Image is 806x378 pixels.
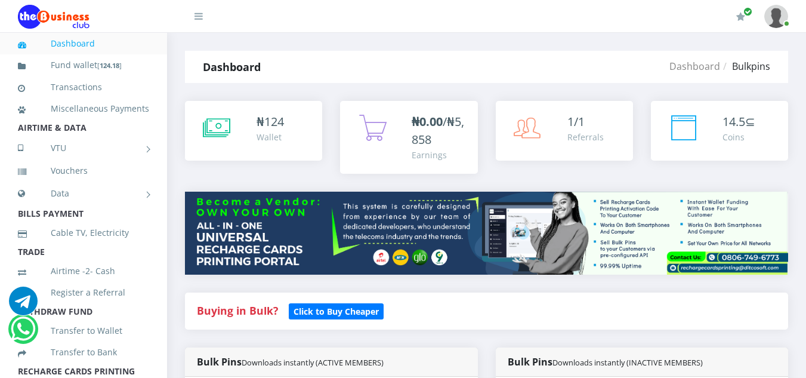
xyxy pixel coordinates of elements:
a: Dashboard [18,30,149,57]
a: Chat for support [9,296,38,315]
div: ₦ [257,113,284,131]
b: ₦0.00 [412,113,443,130]
span: 1/1 [567,113,585,130]
div: ⊆ [722,113,755,131]
a: Airtime -2- Cash [18,257,149,285]
span: Renew/Upgrade Subscription [743,7,752,16]
a: Cable TV, Electricity [18,219,149,247]
span: /₦5,858 [412,113,464,147]
a: Miscellaneous Payments [18,95,149,122]
a: Transactions [18,73,149,101]
strong: Bulk Pins [508,355,703,368]
strong: Buying in Bulk? [197,303,278,318]
a: Transfer to Wallet [18,317,149,345]
li: Bulkpins [720,59,770,73]
a: Vouchers [18,157,149,185]
img: User [764,5,788,28]
div: Earnings [412,149,465,161]
div: Coins [722,131,755,143]
a: Chat for support [11,324,35,343]
small: Downloads instantly (INACTIVE MEMBERS) [552,357,703,368]
strong: Dashboard [203,60,261,74]
a: ₦0.00/₦5,858 Earnings [340,101,477,174]
strong: Bulk Pins [197,355,384,368]
a: Transfer to Bank [18,339,149,366]
b: 124.18 [100,61,119,70]
a: Click to Buy Cheaper [289,303,384,318]
small: [ ] [97,61,122,70]
small: Downloads instantly (ACTIVE MEMBERS) [242,357,384,368]
a: ₦124 Wallet [185,101,322,161]
a: Fund wallet[124.18] [18,51,149,79]
a: 1/1 Referrals [496,101,633,161]
img: multitenant_rcp.png [185,192,788,275]
b: Click to Buy Cheaper [294,306,379,317]
i: Renew/Upgrade Subscription [736,12,745,21]
a: Dashboard [669,60,720,73]
a: VTU [18,133,149,163]
img: Logo [18,5,89,29]
span: 14.5 [722,113,745,130]
div: Referrals [567,131,604,143]
a: Data [18,179,149,208]
div: Wallet [257,131,284,143]
a: Register a Referral [18,279,149,306]
span: 124 [264,113,284,130]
